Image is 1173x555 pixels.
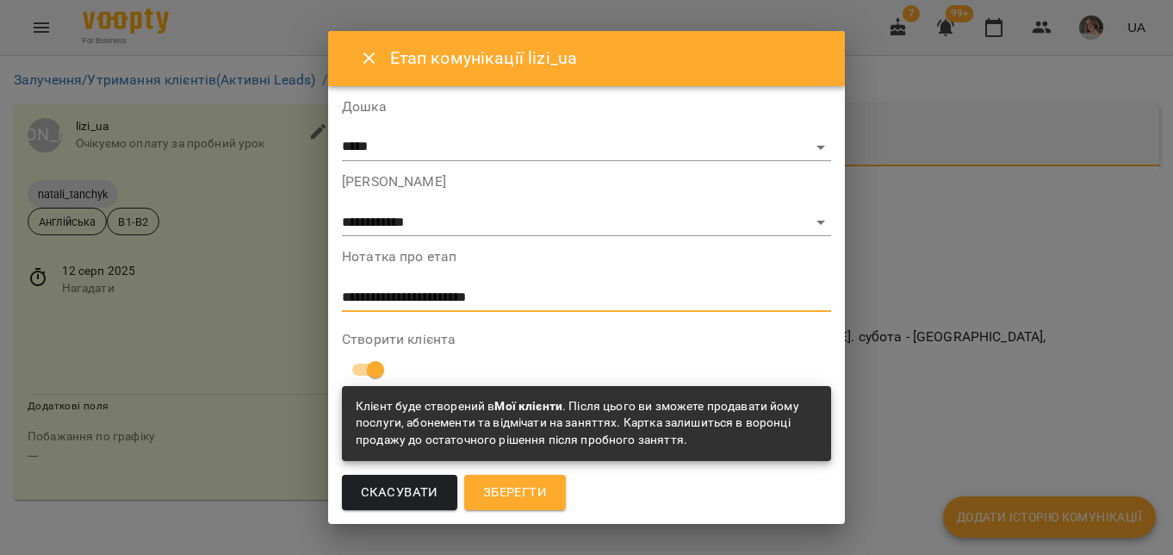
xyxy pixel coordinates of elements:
[342,175,831,189] label: [PERSON_NAME]
[464,475,566,511] button: Зберегти
[390,45,824,72] h6: Етап комунікації lizi_ua
[494,399,562,413] b: Мої клієнти
[483,482,547,504] span: Зберегти
[356,399,799,446] span: Клієнт буде створений в . Після цього ви зможете продавати йому послуги, абонементи та відмічати ...
[342,250,831,264] label: Нотатка про етап
[361,482,438,504] span: Скасувати
[342,333,831,346] label: Створити клієнта
[342,100,831,114] label: Дошка
[342,475,457,511] button: Скасувати
[349,38,390,79] button: Close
